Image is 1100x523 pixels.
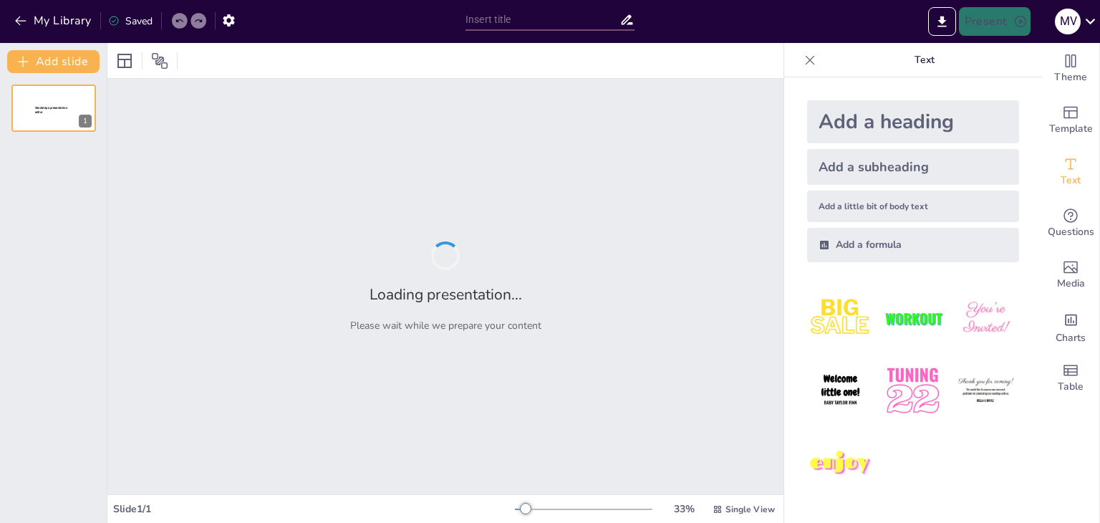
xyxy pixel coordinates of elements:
h2: Loading presentation... [370,284,522,304]
div: Layout [113,49,136,72]
span: Text [1061,173,1081,188]
div: Add a little bit of body text [807,191,1019,222]
div: Add a heading [807,100,1019,143]
span: Theme [1054,69,1087,85]
div: Add text boxes [1042,146,1099,198]
div: Add a subheading [807,149,1019,185]
img: 1.jpeg [807,285,874,352]
div: Add charts and graphs [1042,301,1099,352]
span: Table [1058,379,1084,395]
img: 3.jpeg [952,285,1019,352]
input: Insert title [465,9,619,30]
div: Slide 1 / 1 [113,502,515,516]
button: Export to PowerPoint [928,7,956,36]
p: Text [821,43,1028,77]
div: Add a table [1042,352,1099,404]
div: Add images, graphics, shapes or video [1042,249,1099,301]
div: M V [1055,9,1081,34]
button: Add slide [7,50,100,73]
img: 7.jpeg [807,431,874,497]
div: Saved [108,14,153,28]
div: Get real-time input from your audience [1042,198,1099,249]
img: 4.jpeg [807,358,874,424]
img: 2.jpeg [879,285,946,352]
div: Add ready made slides [1042,95,1099,146]
span: Position [151,52,168,69]
img: 6.jpeg [952,358,1019,424]
div: 33 % [667,502,701,516]
span: Questions [1048,224,1094,240]
p: Please wait while we prepare your content [350,319,541,332]
span: Single View [725,504,775,515]
div: 1 [11,85,96,132]
span: Media [1057,276,1085,292]
img: 5.jpeg [879,358,946,424]
span: Template [1049,121,1093,137]
button: M V [1055,7,1081,36]
span: Sendsteps presentation editor [35,106,67,114]
span: Charts [1056,330,1086,346]
button: Present [959,7,1031,36]
div: 1 [79,115,92,128]
div: Change the overall theme [1042,43,1099,95]
button: My Library [11,9,97,32]
div: Add a formula [807,228,1019,262]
